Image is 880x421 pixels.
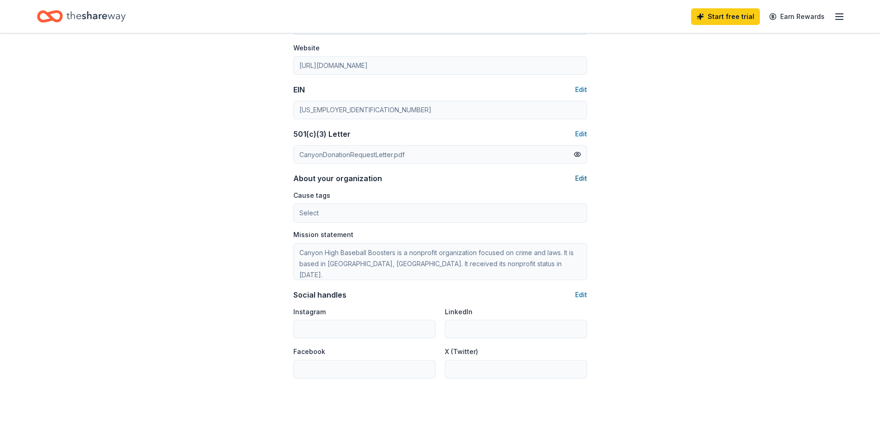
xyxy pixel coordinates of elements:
button: Edit [575,173,587,184]
span: Select [299,207,319,219]
label: Cause tags [293,191,330,200]
button: Edit [575,289,587,300]
button: Select [293,203,587,223]
label: Website [293,43,320,53]
label: Mission statement [293,230,353,239]
input: 12-3456789 [293,101,587,119]
div: About your organization [293,173,382,184]
label: LinkedIn [445,307,473,317]
button: Edit [575,128,587,140]
div: Social handles [293,289,346,300]
label: Facebook [293,347,325,356]
div: 501(c)(3) Letter [293,128,351,140]
label: X (Twitter) [445,347,478,356]
button: Edit [575,84,587,95]
a: Earn Rewards [764,8,830,25]
textarea: Canyon High Baseball Boosters is a nonprofit organization focused on crime and laws. It is based ... [293,243,587,280]
a: Home [37,6,126,27]
a: Start free trial [691,8,760,25]
div: CanyonDonationRequestLetter.pdf [299,149,405,159]
div: EIN [293,84,305,95]
label: Instagram [293,307,326,317]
